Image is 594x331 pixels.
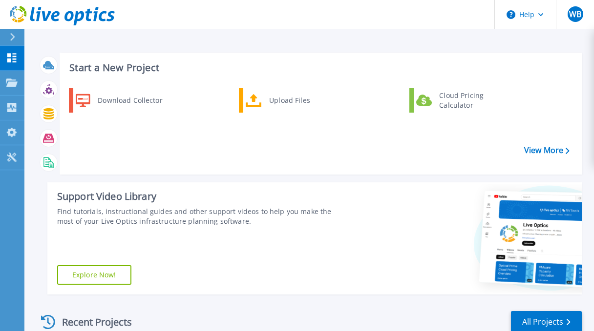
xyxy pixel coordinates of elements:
[569,10,581,18] span: WB
[57,190,335,203] div: Support Video Library
[264,91,337,110] div: Upload Files
[57,207,335,226] div: Find tutorials, instructional guides and other support videos to help you make the most of your L...
[57,265,131,285] a: Explore Now!
[69,88,169,113] a: Download Collector
[69,62,569,73] h3: Start a New Project
[409,88,509,113] a: Cloud Pricing Calculator
[524,146,570,155] a: View More
[434,91,507,110] div: Cloud Pricing Calculator
[239,88,339,113] a: Upload Files
[93,91,167,110] div: Download Collector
